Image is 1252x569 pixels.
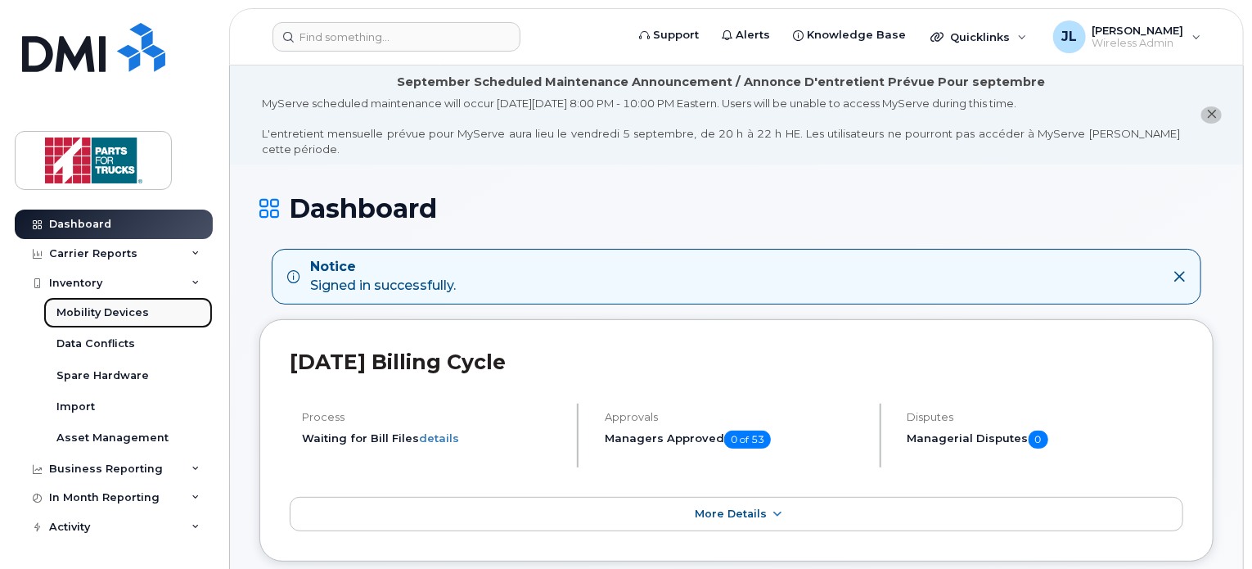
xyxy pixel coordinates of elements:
h1: Dashboard [259,194,1214,223]
span: 0 [1029,431,1048,449]
strong: Notice [310,258,456,277]
div: September Scheduled Maintenance Announcement / Annonce D'entretient Prévue Pour septembre [397,74,1045,91]
li: Waiting for Bill Files [302,431,563,446]
button: close notification [1201,106,1222,124]
a: details [419,431,459,445]
span: More Details [695,508,767,520]
span: 0 of 53 [724,431,771,449]
h5: Managerial Disputes [907,431,1183,449]
div: Signed in successfully. [310,258,456,296]
h4: Approvals [605,411,866,423]
h2: [DATE] Billing Cycle [290,350,1183,374]
h5: Managers Approved [605,431,866,449]
h4: Disputes [907,411,1183,423]
h4: Process [302,411,563,423]
div: MyServe scheduled maintenance will occur [DATE][DATE] 8:00 PM - 10:00 PM Eastern. Users will be u... [262,96,1180,156]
